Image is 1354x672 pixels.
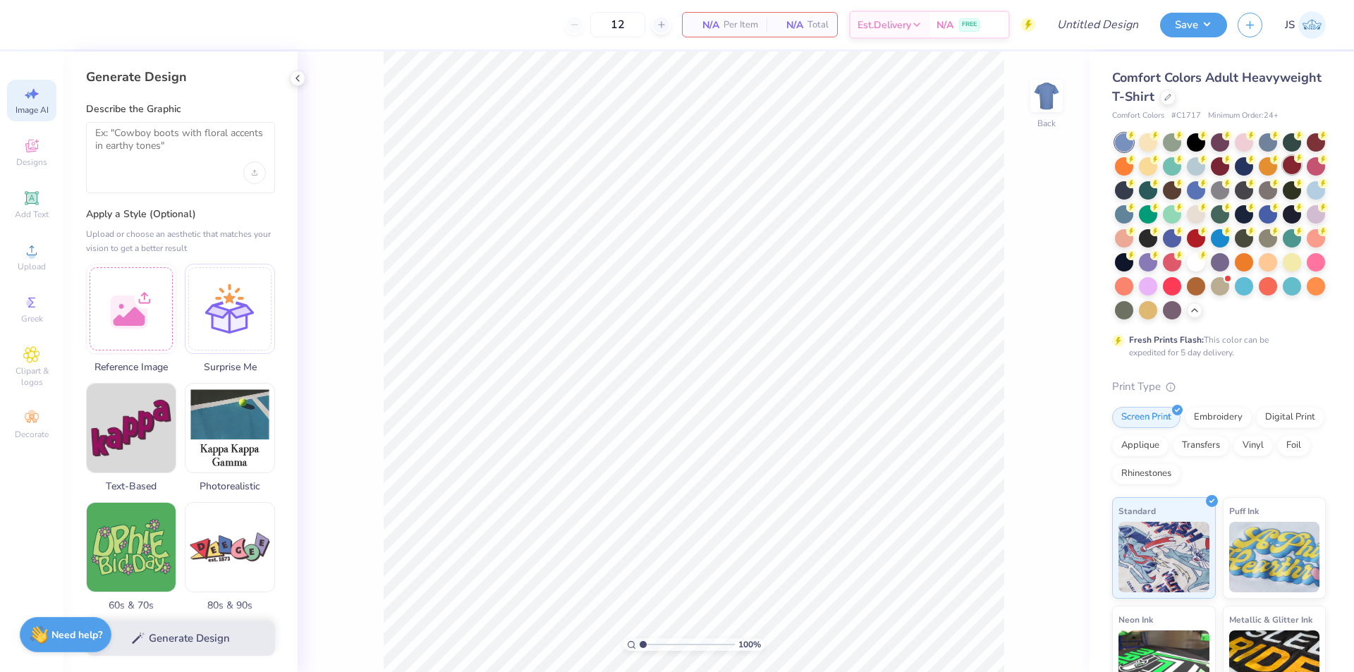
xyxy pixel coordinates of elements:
span: Add Text [15,209,49,220]
span: Est. Delivery [858,18,911,32]
span: Puff Ink [1229,503,1259,518]
span: Upload [18,261,46,272]
img: Text-Based [87,384,176,472]
div: Generate Design [86,68,275,85]
a: JS [1285,11,1326,39]
span: N/A [775,18,803,32]
span: 60s & 70s [86,598,176,613]
span: JS [1285,17,1295,33]
img: Standard [1118,522,1209,592]
div: Rhinestones [1112,463,1181,484]
span: Per Item [724,18,758,32]
div: Back [1037,117,1056,130]
div: Applique [1112,435,1169,456]
img: Julia Steele [1298,11,1326,39]
img: 80s & 90s [185,503,274,592]
input: Untitled Design [1046,11,1149,39]
span: Comfort Colors [1112,110,1164,122]
div: Transfers [1173,435,1229,456]
strong: Need help? [51,628,102,642]
span: Metallic & Glitter Ink [1229,612,1312,627]
img: Back [1032,82,1061,110]
span: Text-Based [86,479,176,494]
div: Vinyl [1233,435,1273,456]
div: Embroidery [1185,407,1252,428]
strong: Fresh Prints Flash: [1129,334,1204,346]
span: Greek [21,313,43,324]
div: Upload or choose an aesthetic that matches your vision to get a better result [86,227,275,255]
div: Foil [1277,435,1310,456]
span: N/A [691,18,719,32]
span: Image AI [16,104,49,116]
span: N/A [937,18,953,32]
img: 60s & 70s [87,503,176,592]
img: Puff Ink [1229,522,1320,592]
input: – – [590,12,645,37]
span: Reference Image [86,360,176,374]
div: Screen Print [1112,407,1181,428]
span: Comfort Colors Adult Heavyweight T-Shirt [1112,69,1322,105]
div: Digital Print [1256,407,1324,428]
img: Photorealistic [185,384,274,472]
label: Apply a Style (Optional) [86,207,275,221]
span: Minimum Order: 24 + [1208,110,1279,122]
span: # C1717 [1171,110,1201,122]
span: Neon Ink [1118,612,1153,627]
span: Surprise Me [185,360,275,374]
span: Designs [16,157,47,168]
div: This color can be expedited for 5 day delivery. [1129,334,1303,359]
span: Decorate [15,429,49,440]
span: Photorealistic [185,479,275,494]
div: Print Type [1112,379,1326,395]
span: Standard [1118,503,1156,518]
span: Clipart & logos [7,365,56,388]
button: Save [1160,13,1227,37]
div: Upload image [243,161,266,184]
span: 100 % [738,638,761,651]
span: 80s & 90s [185,598,275,613]
span: Total [807,18,829,32]
span: FREE [962,20,977,30]
label: Describe the Graphic [86,102,275,116]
